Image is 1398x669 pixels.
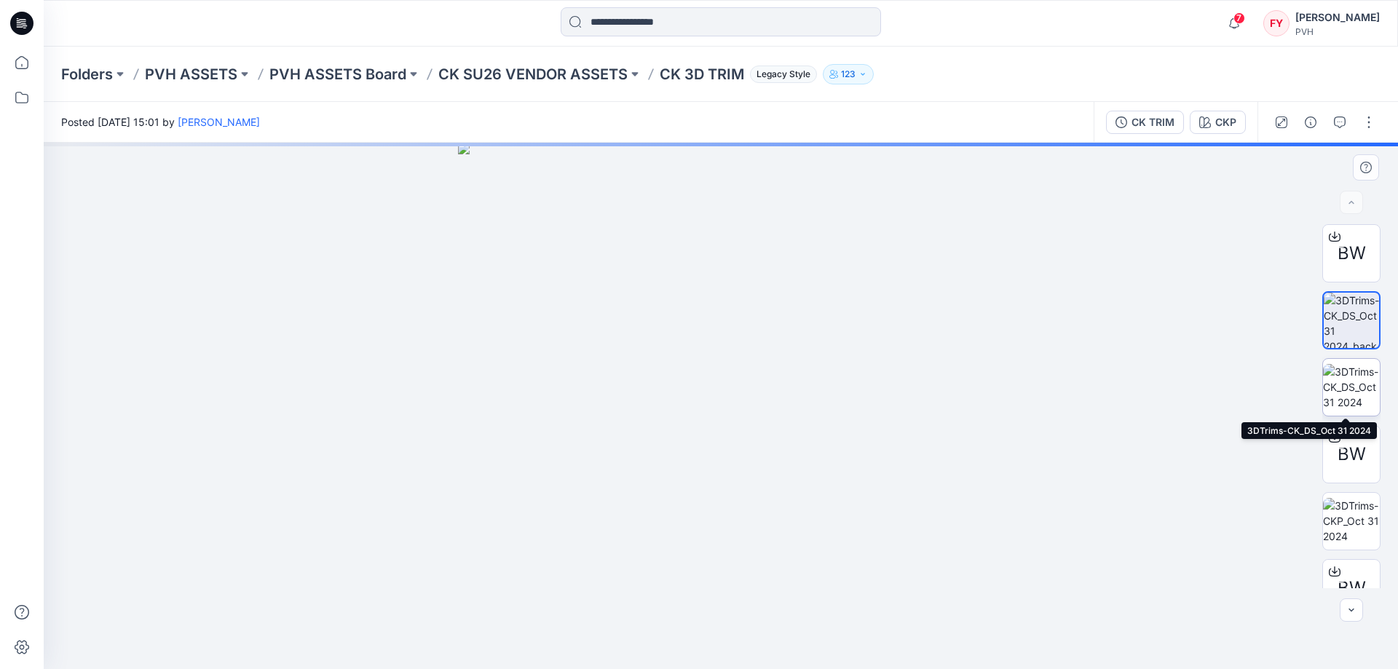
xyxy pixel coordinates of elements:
p: CK 3D TRIM [660,64,744,84]
a: PVH ASSETS Board [269,64,406,84]
span: Legacy Style [750,66,817,83]
span: Posted [DATE] 15:01 by [61,114,260,130]
img: eyJhbGciOiJIUzI1NiIsImtpZCI6IjAiLCJzbHQiOiJzZXMiLCJ0eXAiOiJKV1QifQ.eyJkYXRhIjp7InR5cGUiOiJzdG9yYW... [458,143,984,669]
button: CKP [1190,111,1246,134]
div: [PERSON_NAME] [1295,9,1380,26]
div: FY [1263,10,1290,36]
div: CK TRIM [1132,114,1174,130]
p: 123 [841,66,856,82]
span: BW [1338,240,1366,266]
a: CK SU26 VENDOR ASSETS [438,64,628,84]
a: [PERSON_NAME] [178,116,260,128]
span: BW [1338,575,1366,601]
a: PVH ASSETS [145,64,237,84]
button: 123 [823,64,874,84]
a: Folders [61,64,113,84]
div: PVH [1295,26,1380,37]
span: 7 [1233,12,1245,24]
button: CK TRIM [1106,111,1184,134]
img: 3DTrims-CKP_Oct 31 2024 [1323,498,1380,544]
button: Legacy Style [744,64,817,84]
span: BW [1338,441,1366,467]
img: 3DTrims-CK_DS_Oct 31 2024_back [1324,293,1379,348]
button: Details [1299,111,1322,134]
img: 3DTrims-CK_DS_Oct 31 2024 [1323,364,1380,410]
div: CKP [1215,114,1236,130]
